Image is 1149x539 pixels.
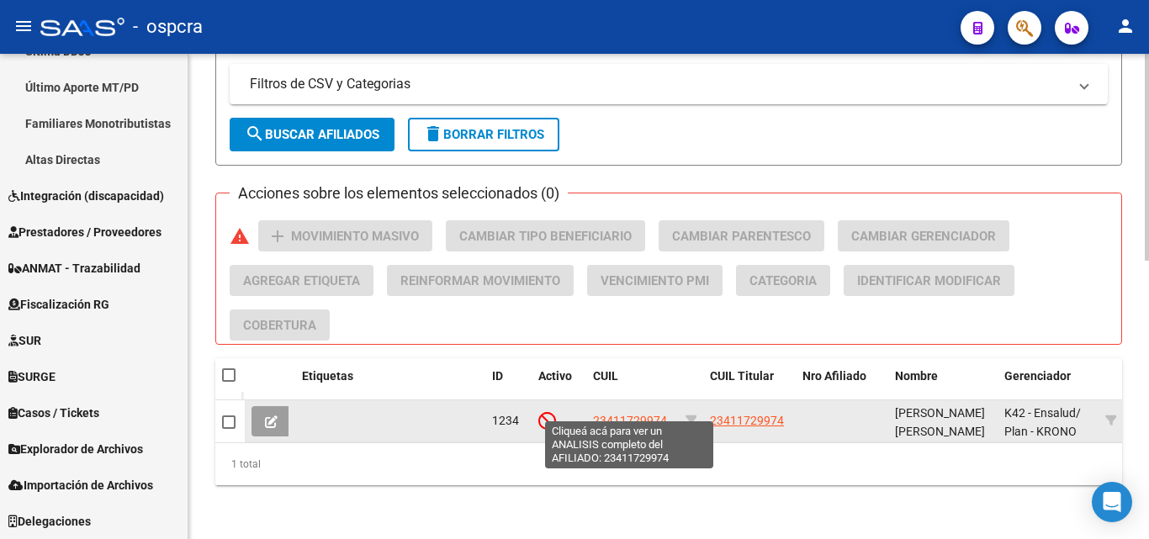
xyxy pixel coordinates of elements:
mat-icon: person [1115,16,1136,36]
mat-icon: delete [423,124,443,144]
div: Open Intercom Messenger [1092,482,1132,522]
span: Nombre [895,369,938,383]
span: - ospcra [133,8,203,45]
span: Casos / Tickets [8,404,99,422]
datatable-header-cell: Activo [532,358,586,414]
button: Cambiar Parentesco [659,220,824,251]
button: Reinformar Movimiento [387,265,574,296]
button: Borrar Filtros [408,118,559,151]
span: SURGE [8,367,56,386]
span: Activo [538,369,572,383]
span: / Plan - KRONO PLUS [1004,406,1081,458]
datatable-header-cell: Gerenciador [998,358,1099,414]
datatable-header-cell: Nro Afiliado [796,358,888,414]
span: Categoria [749,273,817,288]
span: CUIL [593,369,618,383]
span: Fiscalización RG [8,295,109,314]
span: Integración (discapacidad) [8,187,164,205]
span: Etiquetas [302,369,353,383]
span: Prestadores / Proveedores [8,223,161,241]
datatable-header-cell: Nombre [888,358,998,414]
span: 23411729974 [593,414,667,427]
span: Agregar Etiqueta [243,273,360,288]
span: Identificar Modificar [857,273,1001,288]
mat-icon: search [245,124,265,144]
span: Nro Afiliado [802,369,866,383]
button: Identificar Modificar [844,265,1014,296]
datatable-header-cell: CUIL Titular [703,358,796,414]
button: Cobertura [230,309,330,341]
mat-icon: warning [230,226,250,246]
button: Vencimiento PMI [587,265,723,296]
span: SUR [8,331,41,350]
span: Cobertura [243,318,316,333]
mat-icon: menu [13,16,34,36]
span: Cambiar Parentesco [672,229,811,244]
button: Cambiar Tipo Beneficiario [446,220,645,251]
span: Explorador de Archivos [8,440,143,458]
span: ID [492,369,503,383]
span: Borrar Filtros [423,127,544,142]
span: Gerenciador [1004,369,1071,383]
span: Cambiar Tipo Beneficiario [459,229,632,244]
span: Delegaciones [8,512,91,531]
datatable-header-cell: CUIL [586,358,679,414]
span: Reinformar Movimiento [400,273,560,288]
mat-panel-title: Filtros de CSV y Categorias [250,75,1067,93]
div: 1 total [215,443,1122,485]
span: Buscar Afiliados [245,127,379,142]
span: Cambiar Gerenciador [851,229,996,244]
span: Movimiento Masivo [291,229,419,244]
datatable-header-cell: Etiquetas [295,358,485,414]
span: [PERSON_NAME] [PERSON_NAME] [895,406,985,439]
span: CUIL Titular [710,369,774,383]
span: 1234 [492,414,519,427]
button: Movimiento Masivo [258,220,432,251]
span: ANMAT - Trazabilidad [8,259,140,277]
button: Buscar Afiliados [230,118,394,151]
span: Importación de Archivos [8,476,153,494]
span: Vencimiento PMI [601,273,709,288]
datatable-header-cell: ID [485,358,532,414]
span: K42 - Ensalud [1004,406,1076,420]
mat-expansion-panel-header: Filtros de CSV y Categorias [230,64,1108,104]
button: Agregar Etiqueta [230,265,373,296]
button: Categoria [736,265,830,296]
button: Cambiar Gerenciador [838,220,1009,251]
h3: Acciones sobre los elementos seleccionados (0) [230,182,568,205]
mat-icon: add [267,226,288,246]
span: 23411729974 [710,414,784,427]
